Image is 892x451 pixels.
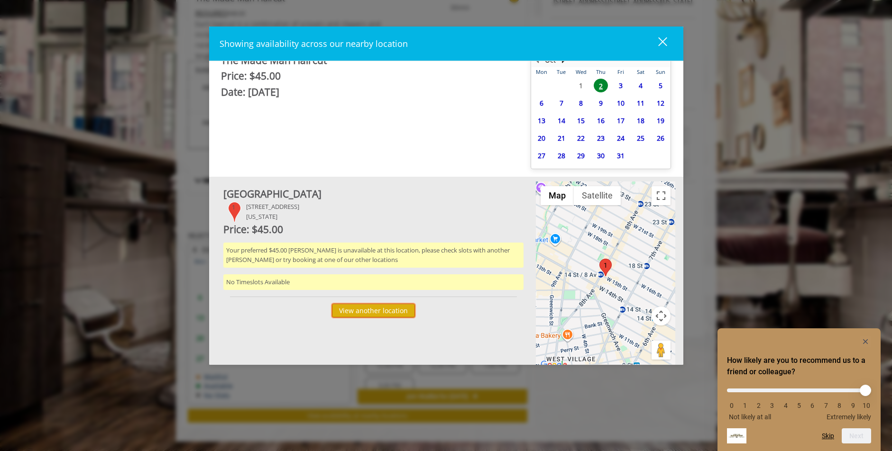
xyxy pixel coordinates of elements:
div: [GEOGRAPHIC_DATA] [223,186,524,202]
span: Extremely likely [827,413,871,421]
button: View another location [332,304,415,317]
span: 8 [574,96,588,110]
th: Sat [631,67,651,77]
h2: How likely are you to recommend us to a friend or colleague? Select an option from 0 to 10, with ... [727,355,871,378]
td: Select day30 [591,147,611,164]
li: 3 [767,402,777,409]
th: Tue [552,67,571,77]
div: [STREET_ADDRESS] [US_STATE] [246,202,299,222]
div: Price: $45.00 [221,68,516,84]
td: Select day24 [611,129,631,147]
button: Skip [822,432,834,440]
td: Select day13 [532,112,552,129]
span: 31 [614,149,628,162]
td: Select day28 [552,147,571,164]
a: Report a map error [635,365,672,370]
li: 6 [808,402,817,409]
span: 7 [554,96,569,110]
button: Show satellite imagery [574,186,621,205]
button: Next question [842,428,871,443]
span: 29 [574,149,588,162]
span: 22 [574,131,588,145]
td: Select day20 [532,129,552,147]
button: close dialog [641,34,673,53]
td: Select day10 [611,94,631,112]
th: Mon [532,67,552,77]
th: Thu [591,67,611,77]
button: Hide survey [860,336,871,347]
div: close dialog [647,36,666,51]
span: 19 [653,114,668,127]
td: Select day27 [532,147,552,164]
div: 1 [599,259,612,276]
span: 25 [634,131,648,145]
td: Select day26 [651,129,671,147]
span: Not likely at all [729,413,771,421]
li: 1 [740,402,750,409]
span: 23 [594,131,608,145]
span: 14 [554,114,569,127]
span: 18 [634,114,648,127]
td: Select day21 [552,129,571,147]
span: 2 [594,79,608,92]
td: Select day8 [571,94,591,112]
td: Select day14 [552,112,571,129]
button: Toggle fullscreen view [652,186,671,205]
td: Select day4 [631,77,651,94]
th: Sun [651,67,671,77]
span: 27 [534,149,549,162]
td: Select day3 [611,77,631,94]
span: 21 [554,131,569,145]
li: 9 [848,402,858,409]
td: Select day18 [631,112,651,129]
span: 16 [594,114,608,127]
td: Select day31 [611,147,631,164]
span: 24 [614,131,628,145]
a: Open this area in Google Maps (opens a new window) [538,359,570,371]
span: 10 [614,96,628,110]
span: 26 [653,131,668,145]
button: Keyboard shortcuts [578,364,584,371]
td: Select day25 [631,129,651,147]
a: Terms (opens in new tab) [616,365,629,370]
div: How likely are you to recommend us to a friend or colleague? Select an option from 0 to 10, with ... [727,336,871,443]
div: 1 [228,202,241,222]
td: Select day12 [651,94,671,112]
td: Select day19 [651,112,671,129]
span: 6 [534,96,549,110]
td: Select day9 [591,94,611,112]
td: Select day15 [571,112,591,129]
span: 9 [594,96,608,110]
li: 10 [862,402,871,409]
td: Select day2 [591,77,611,94]
span: 28 [554,149,569,162]
span: 3 [614,79,628,92]
td: Select day17 [611,112,631,129]
div: No Timeslots Available [223,274,524,290]
img: Google [538,359,570,371]
button: Drag Pegman onto the map to open Street View [652,341,671,360]
th: Wed [571,67,591,77]
td: Select day6 [532,94,552,112]
button: Show street map [541,186,574,205]
td: Select day7 [552,94,571,112]
span: 15 [574,114,588,127]
td: Select day5 [651,77,671,94]
td: Select day29 [571,147,591,164]
li: 8 [835,402,844,409]
div: Price: $45.00 [223,222,524,238]
button: Map Data [590,364,610,371]
span: 20 [534,131,549,145]
li: 2 [754,402,763,409]
li: 4 [781,402,791,409]
td: Select day22 [571,129,591,147]
li: 0 [727,402,736,409]
span: 17 [614,114,628,127]
span: 30 [594,149,608,162]
span: 13 [534,114,549,127]
button: Map camera controls [652,307,671,325]
span: 5 [653,79,668,92]
td: Select day11 [631,94,651,112]
span: 12 [653,96,668,110]
th: Fri [611,67,631,77]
